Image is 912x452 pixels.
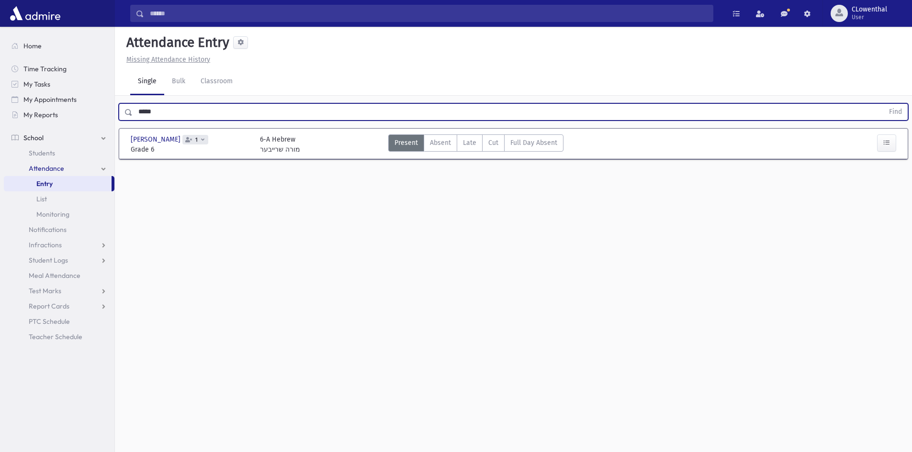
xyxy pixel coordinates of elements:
[131,134,182,144] span: [PERSON_NAME]
[123,55,210,64] a: Missing Attendance History
[23,95,77,104] span: My Appointments
[23,42,42,50] span: Home
[130,68,164,95] a: Single
[883,104,908,120] button: Find
[430,138,451,148] span: Absent
[4,283,114,298] a: Test Marks
[29,302,69,310] span: Report Cards
[126,55,210,64] u: Missing Attendance History
[4,268,114,283] a: Meal Attendance
[852,6,887,13] span: CLowenthal
[4,207,114,222] a: Monitoring
[23,80,50,88] span: My Tasks
[29,164,64,173] span: Attendance
[4,161,114,176] a: Attendance
[4,77,114,92] a: My Tasks
[388,134,563,154] div: AttTypes
[4,298,114,314] a: Report Cards
[852,13,887,21] span: User
[4,329,114,344] a: Teacher Schedule
[29,332,82,341] span: Teacher Schedule
[29,149,55,157] span: Students
[463,138,476,148] span: Late
[29,256,68,265] span: Student Logs
[4,145,114,161] a: Students
[36,179,53,188] span: Entry
[4,314,114,329] a: PTC Schedule
[36,210,69,219] span: Monitoring
[29,241,62,249] span: Infractions
[29,287,61,295] span: Test Marks
[193,137,200,143] span: 1
[8,4,63,23] img: AdmirePro
[23,65,67,73] span: Time Tracking
[394,138,418,148] span: Present
[123,34,229,51] h5: Attendance Entry
[4,38,114,54] a: Home
[23,133,44,142] span: School
[4,92,114,107] a: My Appointments
[4,222,114,237] a: Notifications
[4,253,114,268] a: Student Logs
[4,176,112,191] a: Entry
[29,225,67,234] span: Notifications
[488,138,498,148] span: Cut
[29,271,80,280] span: Meal Attendance
[193,68,240,95] a: Classroom
[4,107,114,122] a: My Reports
[29,317,70,326] span: PTC Schedule
[4,191,114,207] a: List
[4,61,114,77] a: Time Tracking
[260,134,300,154] div: 6-A Hebrew מורה שרייבער
[23,110,58,119] span: My Reports
[4,130,114,145] a: School
[131,144,250,154] span: Grade 6
[144,5,713,22] input: Search
[164,68,193,95] a: Bulk
[36,195,47,203] span: List
[4,237,114,253] a: Infractions
[510,138,557,148] span: Full Day Absent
